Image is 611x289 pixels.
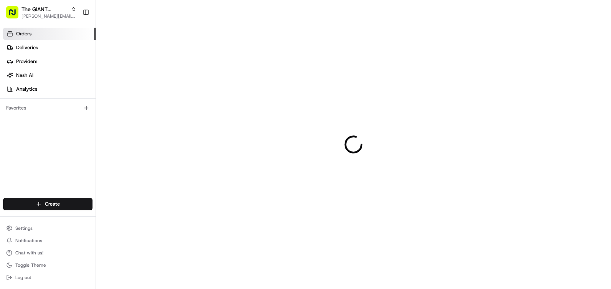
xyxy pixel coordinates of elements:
[26,73,126,81] div: Start new chat
[15,238,42,244] span: Notifications
[16,58,37,65] span: Providers
[21,5,68,13] button: The GIANT Company
[62,108,126,122] a: 💻API Documentation
[54,130,93,136] a: Powered byPylon
[15,274,31,281] span: Log out
[5,108,62,122] a: 📗Knowledge Base
[3,102,92,114] div: Favorites
[3,272,92,283] button: Log out
[3,55,96,68] a: Providers
[65,112,71,118] div: 💻
[26,81,97,87] div: We're available if you need us!
[15,111,59,119] span: Knowledge Base
[3,260,92,271] button: Toggle Theme
[8,31,140,43] p: Welcome 👋
[8,73,21,87] img: 1736555255976-a54dd68f-1ca7-489b-9aae-adbdc363a1c4
[3,223,92,234] button: Settings
[76,130,93,136] span: Pylon
[16,44,38,51] span: Deliveries
[20,50,127,58] input: Clear
[15,225,33,231] span: Settings
[16,86,37,93] span: Analytics
[73,111,123,119] span: API Documentation
[16,72,33,79] span: Nash AI
[3,28,96,40] a: Orders
[3,83,96,95] a: Analytics
[3,235,92,246] button: Notifications
[8,8,23,23] img: Nash
[21,13,76,19] button: [PERSON_NAME][EMAIL_ADDRESS][PERSON_NAME][DOMAIN_NAME]
[3,198,92,210] button: Create
[3,42,96,54] a: Deliveries
[3,69,96,81] a: Nash AI
[15,262,46,268] span: Toggle Theme
[130,76,140,85] button: Start new chat
[3,3,79,22] button: The GIANT Company[PERSON_NAME][EMAIL_ADDRESS][PERSON_NAME][DOMAIN_NAME]
[45,201,60,208] span: Create
[15,250,43,256] span: Chat with us!
[3,247,92,258] button: Chat with us!
[8,112,14,118] div: 📗
[16,30,31,37] span: Orders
